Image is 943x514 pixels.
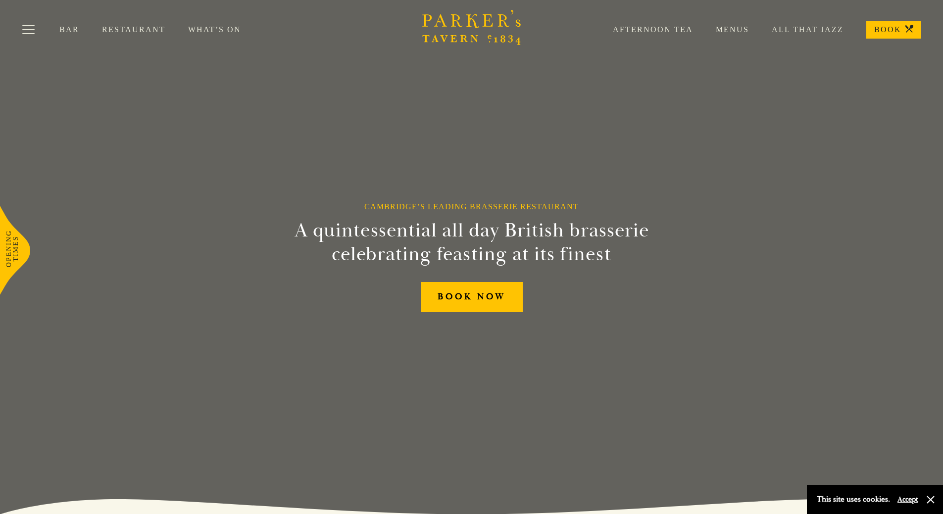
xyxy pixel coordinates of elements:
button: Accept [897,495,918,504]
a: BOOK NOW [421,282,523,312]
button: Close and accept [926,495,936,505]
h2: A quintessential all day British brasserie celebrating feasting at its finest [246,219,697,266]
h1: Cambridge’s Leading Brasserie Restaurant [364,202,579,211]
p: This site uses cookies. [817,492,890,507]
